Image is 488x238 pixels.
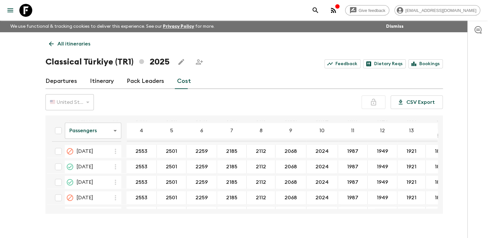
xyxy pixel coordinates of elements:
button: 1892 [427,160,454,173]
div: 17 Oct 2025; 10 [306,207,338,220]
div: 05 Oct 2025; 13 [397,160,426,173]
button: 2501 [158,207,185,220]
button: 2185 [218,207,245,220]
div: 05 Oct 2025; 7 [217,160,247,173]
div: [EMAIL_ADDRESS][DOMAIN_NAME] [394,5,480,15]
button: 2553 [128,145,155,158]
p: 11 [351,127,354,134]
div: 03 Oct 2025; 9 [275,145,306,158]
button: 2259 [188,176,215,189]
div: 12 Oct 2025; 14 [426,191,455,204]
button: 1921 [399,176,424,189]
p: 13 [409,127,414,134]
div: 05 Oct 2025; 10 [306,160,338,173]
a: Cost [177,74,191,89]
button: 2024 [308,191,336,204]
div: 10 Oct 2025; 5 [157,176,186,189]
a: Departures [45,74,77,89]
button: 2553 [128,176,155,189]
div: 12 Oct 2025; 10 [306,191,338,204]
div: 03 Oct 2025; 14 [426,145,455,158]
div: 03 Oct 2025; 7 [217,145,247,158]
div: 03 Oct 2025; 13 [397,145,426,158]
div: 05 Oct 2025; 5 [157,160,186,173]
p: 9 [289,127,292,134]
div: 05 Oct 2025; 9 [275,160,306,173]
a: All itineraries [45,37,94,50]
button: 2112 [248,145,274,158]
p: All itineraries [57,40,90,48]
button: 2501 [158,176,185,189]
div: 12 Oct 2025; 12 [368,191,397,204]
div: 03 Oct 2025; 5 [157,145,186,158]
p: 7 [230,127,233,134]
button: menu [4,4,17,17]
span: [DATE] [76,178,93,186]
button: 2553 [128,191,155,204]
button: 2553 [128,160,155,173]
div: 10 Oct 2025; 7 [217,176,247,189]
a: Feedback [324,59,361,68]
a: Dietary Reqs [363,59,406,68]
button: 1987 [339,207,366,220]
span: Share this itinerary [193,55,206,68]
button: 2185 [218,160,245,173]
span: [EMAIL_ADDRESS][DOMAIN_NAME] [402,8,480,13]
button: 1949 [369,191,396,204]
button: 2259 [188,207,215,220]
a: Pack Leaders [127,74,164,89]
span: [DATE] [76,194,93,202]
div: 17 Oct 2025; 8 [247,207,275,220]
div: 05 Oct 2025; 12 [368,160,397,173]
button: 2259 [188,160,215,173]
div: 17 Oct 2025; 7 [217,207,247,220]
div: 12 Oct 2025; 6 [186,191,217,204]
a: Privacy Policy [163,24,194,29]
a: Bookings [408,59,443,68]
div: 17 Oct 2025; 9 [275,207,306,220]
span: Give feedback [355,8,389,13]
div: 17 Oct 2025; 13 [397,207,426,220]
button: 2553 [128,207,155,220]
button: CSV Export [391,95,443,109]
div: 17 Oct 2025; 12 [368,207,397,220]
button: 1921 [399,145,424,158]
div: 12 Oct 2025; 5 [157,191,186,204]
button: 1987 [339,191,366,204]
p: 12 [380,127,385,134]
button: 2185 [218,176,245,189]
button: 2112 [248,191,274,204]
div: 03 Oct 2025; 6 [186,145,217,158]
div: 03 Oct 2025; 4 [126,145,157,158]
button: 2501 [158,191,185,204]
button: 1921 [399,191,424,204]
a: Give feedback [345,5,389,15]
svg: Cancelled [66,147,74,155]
div: 17 Oct 2025; 6 [186,207,217,220]
button: 2501 [158,145,185,158]
button: 2068 [277,191,305,204]
button: 2259 [188,145,215,158]
div: 05 Oct 2025; 6 [186,160,217,173]
button: 1892 [427,191,454,204]
p: We use functional & tracking cookies to deliver this experience. See our for more. [8,21,217,32]
p: 10 [320,127,324,134]
div: 03 Oct 2025; 8 [247,145,275,158]
button: 1892 [427,176,454,189]
button: 1949 [369,160,396,173]
button: 2024 [308,176,336,189]
button: 2068 [277,160,305,173]
div: Select all [52,124,65,137]
button: 2112 [248,160,274,173]
button: 2112 [248,176,274,189]
p: 4 [140,127,143,134]
button: 1949 [369,145,396,158]
button: 2068 [277,145,305,158]
button: 2185 [218,145,245,158]
div: 10 Oct 2025; 6 [186,176,217,189]
div: 03 Oct 2025; 12 [368,145,397,158]
div: 10 Oct 2025; 12 [368,176,397,189]
div: 10 Oct 2025; 13 [397,176,426,189]
div: 17 Oct 2025; 11 [338,207,368,220]
button: 1987 [339,160,366,173]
